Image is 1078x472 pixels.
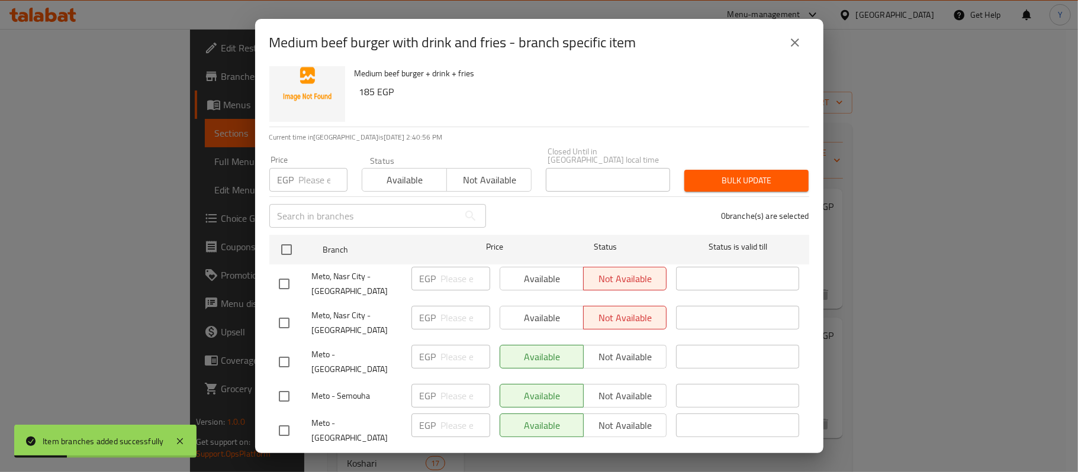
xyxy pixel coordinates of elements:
span: Meto, Nasr City - [GEOGRAPHIC_DATA] [312,269,402,299]
span: Available [367,172,442,189]
input: Please enter price [441,345,490,368]
span: Bulk update [694,173,799,188]
p: EGP [420,389,436,403]
input: Please enter price [441,413,490,437]
button: Bulk update [684,170,809,192]
p: EGP [278,173,294,187]
span: Meto - [GEOGRAPHIC_DATA] [312,347,402,377]
p: EGP [420,271,436,286]
span: Status [543,240,667,254]
span: Status is valid till [676,240,799,254]
span: Price [455,240,534,254]
p: 0 branche(s) are selected [721,210,809,222]
button: Not available [446,168,532,192]
input: Please enter price [441,306,490,329]
button: close [781,28,809,57]
input: Please enter price [441,267,490,290]
input: Search in branches [269,204,459,228]
p: Medium beef burger + drink + fries [355,66,800,81]
span: Meto - Semouha [312,389,402,403]
div: Item branches added successfully [43,435,163,448]
span: Meto, Nasr City - [GEOGRAPHIC_DATA] [312,308,402,338]
p: EGP [420,418,436,432]
span: Not available [452,172,527,189]
input: Please enter price [299,168,347,192]
h2: Medium beef burger with drink and fries - branch specific item [269,33,636,52]
img: Medium beef burger with drink and fries [269,46,345,122]
p: EGP [420,350,436,364]
h6: 185 EGP [359,83,800,100]
span: Meto - [GEOGRAPHIC_DATA] [312,416,402,445]
p: Current time in [GEOGRAPHIC_DATA] is [DATE] 2:40:56 PM [269,132,809,143]
span: Branch [323,243,446,257]
input: Please enter price [441,384,490,408]
p: EGP [420,311,436,325]
button: Available [362,168,447,192]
